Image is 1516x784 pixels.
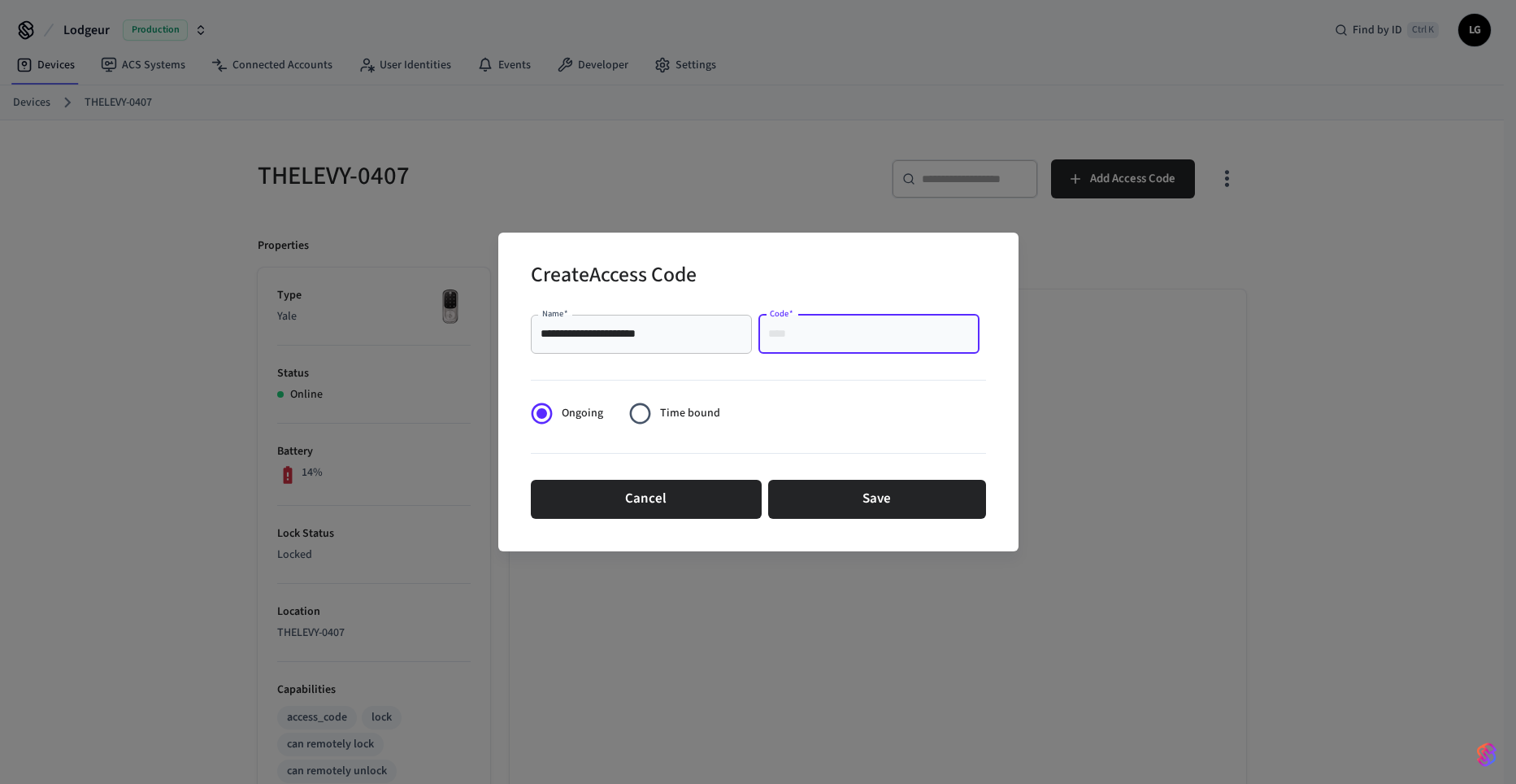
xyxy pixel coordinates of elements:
[531,480,762,519] button: Cancel
[660,405,720,422] span: Time bound
[768,480,986,519] button: Save
[562,405,603,422] span: Ongoing
[542,307,568,320] label: Name
[1477,742,1496,768] img: SeamLogoGradient.69752ec5.svg
[531,252,697,302] h2: Create Access Code
[770,307,793,320] label: Code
